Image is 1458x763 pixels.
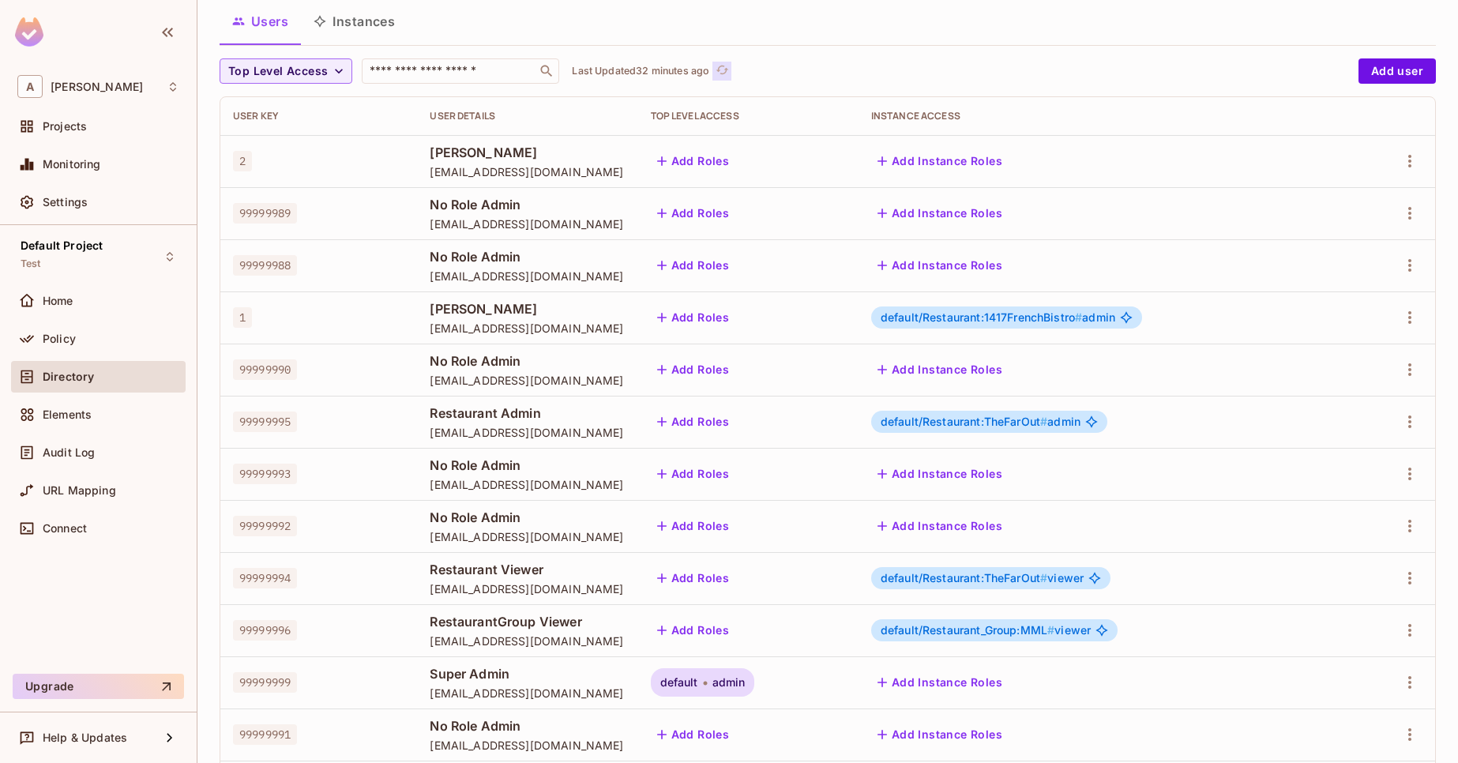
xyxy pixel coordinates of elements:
span: [EMAIL_ADDRESS][DOMAIN_NAME] [430,425,625,440]
span: refresh [716,63,729,79]
button: Add Instance Roles [871,148,1009,174]
button: Add Roles [651,461,736,487]
span: Settings [43,196,88,209]
span: No Role Admin [430,717,625,735]
span: default/Restaurant:TheFarOut [881,571,1047,584]
button: Add Instance Roles [871,253,1009,278]
span: admin [881,311,1115,324]
button: Add Instance Roles [871,722,1009,747]
button: Add Roles [651,148,736,174]
button: Add Roles [651,253,736,278]
span: 99999989 [233,203,297,224]
button: Users [220,2,301,41]
span: 99999993 [233,464,297,484]
span: viewer [881,624,1091,637]
span: viewer [881,572,1084,584]
span: 2 [233,151,252,171]
button: refresh [712,62,731,81]
span: 99999988 [233,255,297,276]
span: Super Admin [430,665,625,682]
span: [EMAIL_ADDRESS][DOMAIN_NAME] [430,164,625,179]
span: 99999994 [233,568,297,588]
span: No Role Admin [430,457,625,474]
button: Add Roles [651,513,736,539]
span: 99999990 [233,359,297,380]
span: default/Restaurant:TheFarOut [881,415,1047,428]
button: Add Roles [651,566,736,591]
span: Restaurant Viewer [430,561,625,578]
span: 99999995 [233,412,297,432]
span: default/Restaurant_Group:MML [881,623,1054,637]
div: User Key [233,110,404,122]
span: 99999991 [233,724,297,745]
span: Workspace: Akash Kinage [51,81,143,93]
span: [EMAIL_ADDRESS][DOMAIN_NAME] [430,477,625,492]
span: [EMAIL_ADDRESS][DOMAIN_NAME] [430,581,625,596]
span: [PERSON_NAME] [430,144,625,161]
span: No Role Admin [430,509,625,526]
span: default [660,676,698,689]
span: [EMAIL_ADDRESS][DOMAIN_NAME] [430,269,625,284]
span: Policy [43,333,76,345]
div: Instance Access [871,110,1339,122]
span: 99999996 [233,620,297,641]
span: No Role Admin [430,196,625,213]
span: [EMAIL_ADDRESS][DOMAIN_NAME] [430,633,625,648]
span: URL Mapping [43,484,116,497]
button: Top Level Access [220,58,352,84]
button: Add Roles [651,618,736,643]
span: Default Project [21,239,103,252]
span: # [1075,310,1082,324]
span: [EMAIL_ADDRESS][DOMAIN_NAME] [430,529,625,544]
span: 1 [233,307,252,328]
span: No Role Admin [430,248,625,265]
span: Audit Log [43,446,95,459]
div: User Details [430,110,625,122]
span: No Role Admin [430,352,625,370]
p: Last Updated 32 minutes ago [572,65,709,77]
span: [EMAIL_ADDRESS][DOMAIN_NAME] [430,373,625,388]
span: Top Level Access [228,62,328,81]
span: [EMAIL_ADDRESS][DOMAIN_NAME] [430,216,625,231]
span: Projects [43,120,87,133]
button: Instances [301,2,408,41]
span: [EMAIL_ADDRESS][DOMAIN_NAME] [430,321,625,336]
span: [EMAIL_ADDRESS][DOMAIN_NAME] [430,686,625,701]
span: Monitoring [43,158,101,171]
span: A [17,75,43,98]
span: Elements [43,408,92,421]
button: Add Roles [651,305,736,330]
div: Top Level Access [651,110,846,122]
img: SReyMgAAAABJRU5ErkJggg== [15,17,43,47]
span: Help & Updates [43,731,127,744]
button: Add Roles [651,409,736,434]
span: admin [712,676,746,689]
button: Add Instance Roles [871,357,1009,382]
span: 99999992 [233,516,297,536]
button: Add Roles [651,201,736,226]
button: Add Roles [651,357,736,382]
button: Add Roles [651,722,736,747]
span: admin [881,415,1080,428]
button: Add user [1358,58,1436,84]
span: Click to refresh data [709,62,731,81]
button: Add Instance Roles [871,670,1009,695]
button: Add Instance Roles [871,201,1009,226]
button: Add Instance Roles [871,461,1009,487]
span: Home [43,295,73,307]
span: # [1040,415,1047,428]
button: Upgrade [13,674,184,699]
span: [EMAIL_ADDRESS][DOMAIN_NAME] [430,738,625,753]
span: Directory [43,370,94,383]
span: RestaurantGroup Viewer [430,613,625,630]
span: [PERSON_NAME] [430,300,625,318]
span: # [1040,571,1047,584]
span: Connect [43,522,87,535]
button: Add Instance Roles [871,513,1009,539]
span: Test [21,257,41,270]
span: Restaurant Admin [430,404,625,422]
span: # [1047,623,1054,637]
span: default/Restaurant:1417FrenchBistro [881,310,1082,324]
span: 99999999 [233,672,297,693]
